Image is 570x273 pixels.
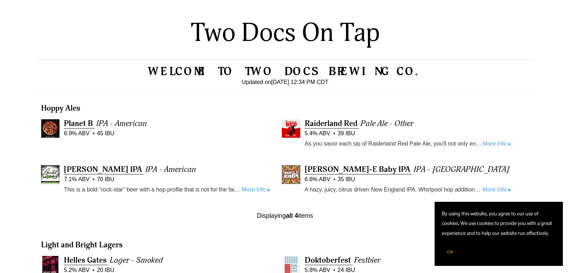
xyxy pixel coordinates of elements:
[414,164,509,174] span: IPA - [GEOGRAPHIC_DATA]
[64,164,142,174] span: [PERSON_NAME] IPA
[242,185,270,194] a: More Info
[64,255,107,265] span: Helles Gates
[41,103,529,114] h3: Hoppy Ales
[64,119,93,128] span: Planet B
[41,119,59,138] img: Planet B
[447,249,454,255] span: OK
[64,164,144,174] a: [PERSON_NAME] IPA
[305,129,330,138] span: 5.4% ABV
[282,165,300,184] img: Hayes-E Baby IPA
[305,119,357,128] span: Raiderland Red
[93,175,114,184] span: 70 IBU
[36,67,534,76] h2: Welcome to Two Docs Brewing Co.
[305,164,412,174] a: [PERSON_NAME]-E Baby IPA
[305,175,330,184] span: 6.8% ABV
[64,185,242,194] p: This is a bold “rock-star” beer with a hop profile that is not for the faint of heart. We feel th...
[96,119,147,128] span: IPA - American
[110,255,163,265] span: Lager - Smoked
[242,79,271,85] span: Updated on
[282,119,300,138] img: Raiderland Red
[93,129,114,138] span: 45 IBU
[305,139,482,148] p: As you savor each sip of Raiderland Red Pale Ale, you'll not only enjoy the craftsmanship of Two ...
[483,139,511,148] a: More Info
[442,245,459,259] button: OK
[333,129,355,138] span: 39 IBU
[305,185,482,194] p: A hazy, juicy, citrus driven New England IPA. Whirlpool hop additions of Azacca, Citra, and Mosai...
[354,255,380,265] span: Festbier
[305,255,351,265] span: Doktoberfest
[361,119,414,128] span: Pale Ale - Other
[64,255,108,265] a: Helles Gates
[41,165,59,184] img: Buddy Hoppy IPA
[483,185,511,194] a: More Info
[333,175,355,184] span: 35 IBU
[164,17,407,49] h2: Two Docs On Tap
[271,79,328,85] time: [DATE] 12:34 PM CDT
[36,211,534,220] div: Displaying items
[64,119,95,128] a: Planet B
[442,209,556,238] p: By using this website, you agree to our use of cookies. We use cookies to provide you with a grea...
[305,119,359,128] a: Raiderland Red
[305,255,353,265] a: Doktoberfest
[64,175,89,184] span: 7.1% ABV
[145,164,196,174] span: IPA - American
[286,212,298,219] b: all 4
[305,164,410,174] span: [PERSON_NAME]-E Baby IPA
[64,129,89,138] span: 6.9% ABV
[41,240,529,250] h3: Light and Bright Lagers
[435,202,563,266] section: Cookie banner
